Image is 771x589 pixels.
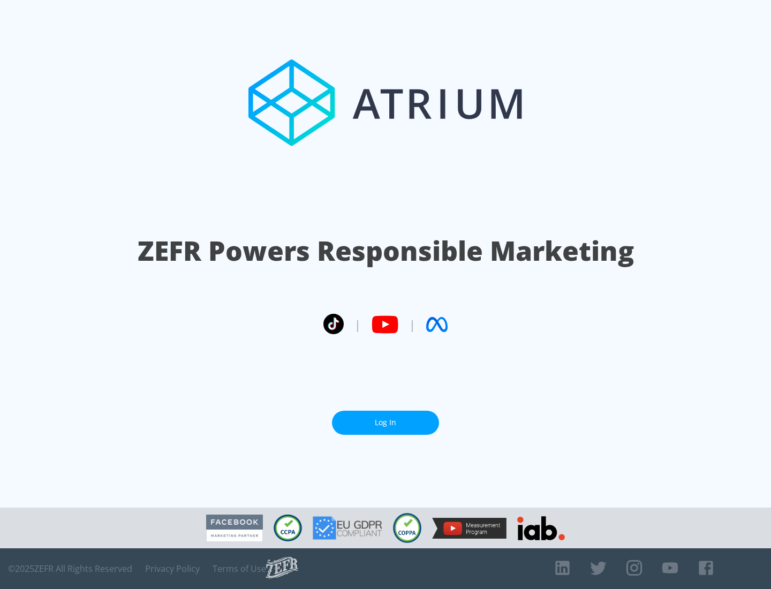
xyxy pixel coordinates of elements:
a: Privacy Policy [145,563,200,574]
span: © 2025 ZEFR All Rights Reserved [8,563,132,574]
h1: ZEFR Powers Responsible Marketing [138,232,634,269]
img: Facebook Marketing Partner [206,515,263,542]
img: IAB [517,516,565,540]
a: Terms of Use [213,563,266,574]
span: | [354,316,361,333]
img: GDPR Compliant [313,516,382,540]
a: Log In [332,411,439,435]
img: CCPA Compliant [274,515,302,541]
img: COPPA Compliant [393,513,421,543]
span: | [409,316,415,333]
img: YouTube Measurement Program [432,518,507,539]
